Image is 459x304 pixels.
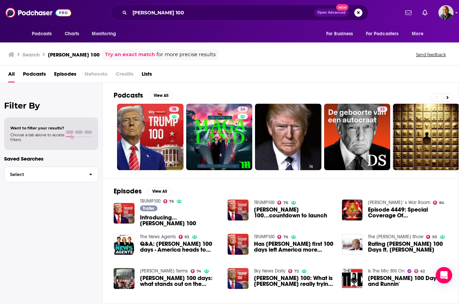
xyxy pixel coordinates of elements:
[228,268,248,289] img: Trump 100: What is Trump really trying to say?
[342,268,363,289] img: Trump's 100 Days and Runnin'
[169,200,174,203] span: 76
[254,268,285,274] a: Sky News Daily
[414,52,448,58] button: Send feedback
[380,106,385,113] span: 35
[366,29,399,39] span: For Podcasters
[143,206,154,211] span: Trailer
[140,215,220,226] a: Introducing...Trump 100
[368,275,448,287] a: Trump's 100 Days and Runnin'
[87,27,125,40] button: open menu
[111,5,368,21] div: Search podcasts, credits, & more...
[254,207,334,218] span: [PERSON_NAME] 100...countdown to launch
[368,275,448,287] span: [PERSON_NAME] 100 Days and Runnin'
[149,91,173,100] button: View All
[336,4,348,11] span: New
[117,104,183,170] a: 76
[10,132,64,142] span: Choose a tab above to access filters.
[342,200,363,220] img: Episode 4449: Special Coverage Of Trump's 100 Days
[254,275,334,287] span: [PERSON_NAME] 100: What is [PERSON_NAME] really trying to say?
[254,241,334,253] a: Has Trump’s first 100 days left America more divided?
[140,241,220,253] a: Q&A: Trump's 100 days - America heads to recession
[283,201,288,204] span: 76
[228,234,248,255] img: Has Trump’s first 100 days left America more divided?
[114,91,143,100] h2: Podcasts
[436,267,452,283] div: Open Intercom Messenger
[254,207,334,218] a: Trump 100...countdown to launch
[142,68,152,83] a: Lists
[426,235,437,239] a: 93
[4,172,84,177] span: Select
[114,187,172,195] a: EpisodesView All
[420,270,425,273] span: 62
[5,6,71,19] img: Podchaser - Follow, Share and Rate Podcasts
[228,200,248,220] a: Trump 100...countdown to launch
[438,5,454,20] span: Logged in as EricBarnett-SupportingCast
[368,207,448,218] a: Episode 4449: Special Coverage Of Trump's 100 Days
[114,268,135,289] img: Trump's 100 days: what stands out on the economy, immigration, foreign policy
[140,234,176,240] a: The News Agents
[169,106,179,112] a: 76
[314,9,349,17] button: Open AdvancedNew
[114,187,142,195] h2: Episodes
[368,241,448,253] span: Rating [PERSON_NAME] 100 Days ft. [PERSON_NAME]
[156,51,216,59] span: for more precise results
[368,241,448,253] a: Rating Trump's 100 Days ft. Mark Halperin
[196,270,201,273] span: 74
[432,236,437,239] span: 93
[254,241,334,253] span: Has [PERSON_NAME] first 100 days left America more divided?
[361,27,409,40] button: open menu
[254,200,275,205] a: TRUMP100
[4,101,98,111] h2: Filter By
[23,68,46,83] a: Podcasts
[116,68,133,83] span: Credits
[326,29,353,39] span: For Business
[191,269,202,273] a: 74
[342,234,363,255] img: Rating Trump's 100 Days ft. Mark Halperin
[163,199,174,203] a: 76
[238,106,248,112] a: 34
[8,68,15,83] a: All
[186,104,253,170] a: 34
[65,29,79,39] span: Charts
[254,275,334,287] a: Trump 100: What is Trump really trying to say?
[85,68,107,83] span: Networks
[60,27,84,40] a: Charts
[4,155,98,162] p: Saved Searches
[368,200,430,205] a: Bannon`s War Room
[140,215,220,226] span: Introducing...[PERSON_NAME] 100
[294,270,299,273] span: 72
[412,29,423,39] span: More
[184,236,189,239] span: 93
[438,5,454,20] img: User Profile
[277,201,288,205] a: 76
[179,235,190,239] a: 93
[23,51,40,58] h3: Search
[114,234,135,255] img: Q&A: Trump's 100 days - America heads to recession
[317,11,346,14] span: Open Advanced
[420,7,430,18] a: Show notifications dropdown
[114,203,135,224] img: Introducing...Trump 100
[407,27,432,40] button: open menu
[140,198,161,204] a: TRUMP100
[92,29,116,39] span: Monitoring
[10,126,64,130] span: Want to filter your results?
[4,167,98,182] button: Select
[32,29,52,39] span: Podcasts
[324,104,391,170] a: 35
[140,275,220,287] a: Trump's 100 days: what stands out on the economy, immigration, foreign policy
[105,51,155,59] a: Try an exact match
[433,201,444,205] a: 84
[288,269,299,273] a: 72
[54,68,76,83] a: Episodes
